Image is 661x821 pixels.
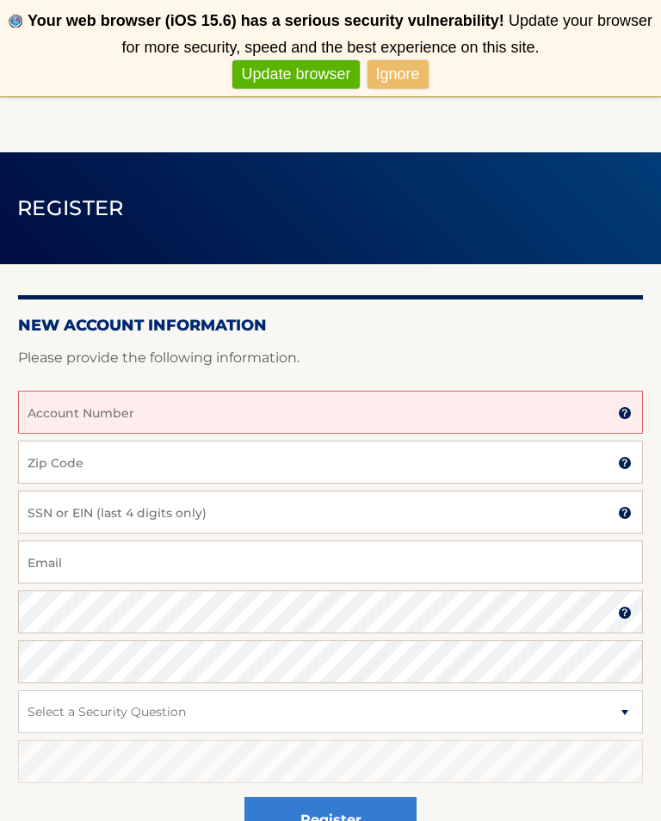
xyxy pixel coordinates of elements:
[18,346,643,370] p: Please provide the following information.
[232,60,359,89] a: Update browser
[18,316,643,335] h2: New Account Information
[618,506,632,520] img: tooltip.svg
[18,540,643,583] input: Email
[17,195,124,220] span: Register
[18,491,643,534] input: SSN or EIN (last 4 digits only)
[618,456,632,470] img: tooltip.svg
[122,12,652,56] span: Update your browser for more security, speed and the best experience on this site.
[618,406,632,420] img: tooltip.svg
[618,606,632,620] img: tooltip.svg
[18,391,643,434] input: Account Number
[18,441,643,484] input: Zip Code
[28,12,504,29] b: Your web browser (iOS 15.6) has a serious security vulnerability!
[368,60,429,89] a: Ignore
